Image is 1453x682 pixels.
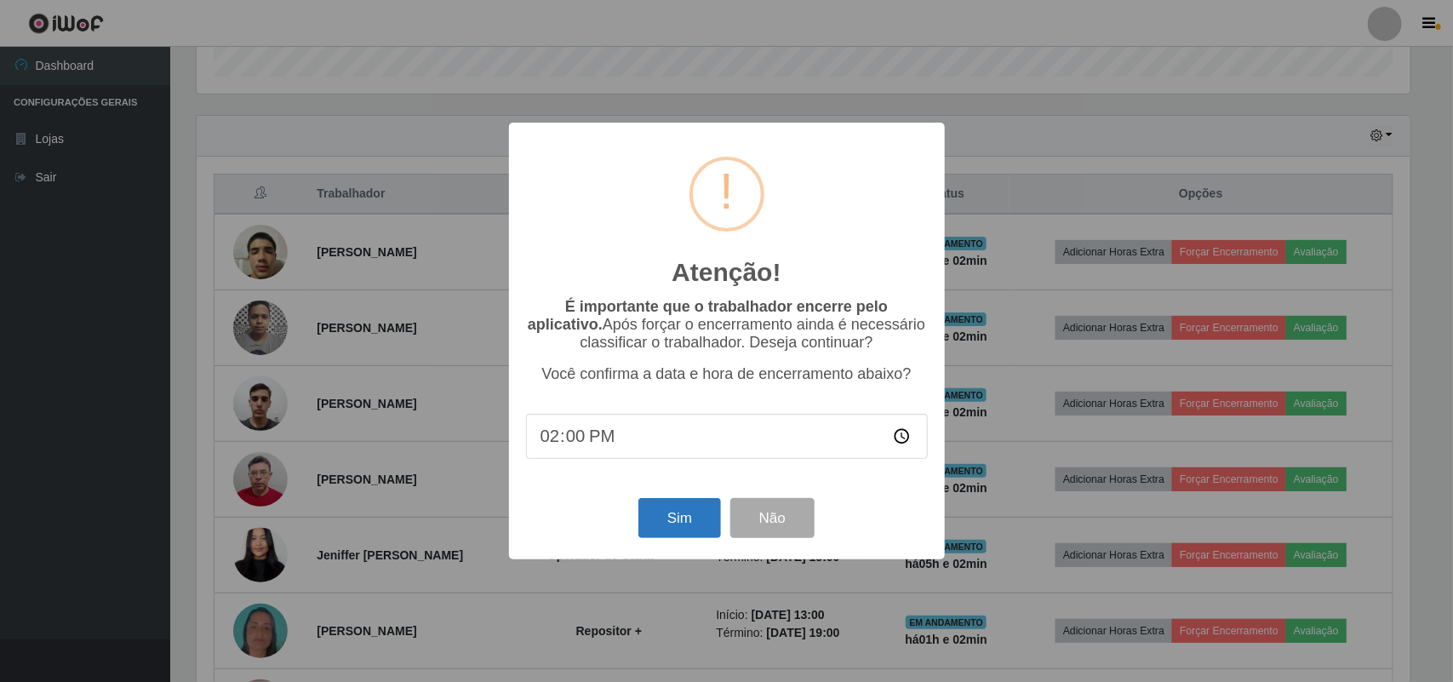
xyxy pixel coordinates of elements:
button: Sim [638,498,721,538]
b: É importante que o trabalhador encerre pelo aplicativo. [528,298,888,333]
p: Após forçar o encerramento ainda é necessário classificar o trabalhador. Deseja continuar? [526,298,928,352]
p: Você confirma a data e hora de encerramento abaixo? [526,365,928,383]
button: Não [730,498,815,538]
h2: Atenção! [672,257,781,288]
